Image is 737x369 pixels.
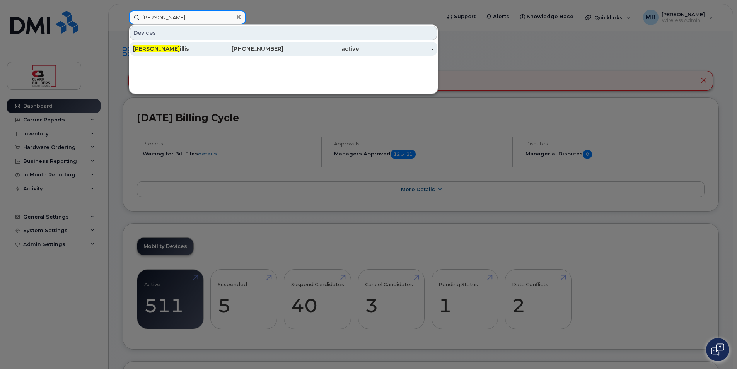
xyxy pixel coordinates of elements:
div: illis [133,45,208,53]
div: [PHONE_NUMBER] [208,45,284,53]
div: Devices [130,26,437,40]
div: - [359,45,434,53]
span: [PERSON_NAME] [133,45,180,52]
div: active [283,45,359,53]
a: [PERSON_NAME]illis[PHONE_NUMBER]active- [130,42,437,56]
img: Open chat [711,343,724,356]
